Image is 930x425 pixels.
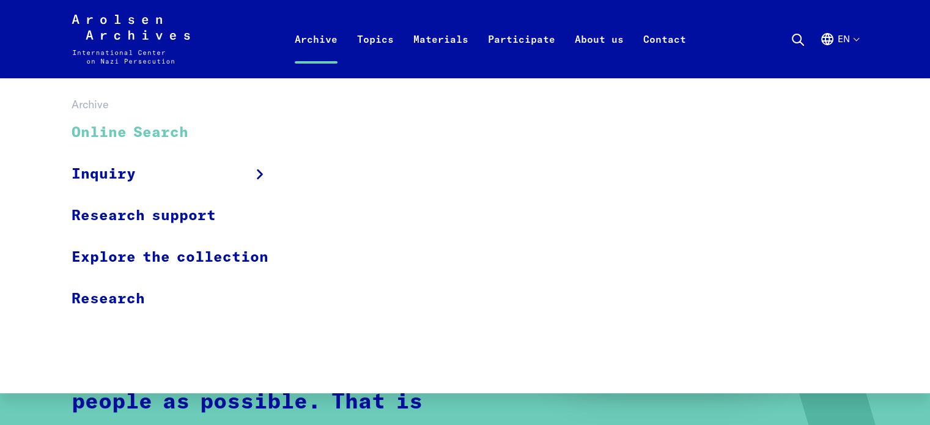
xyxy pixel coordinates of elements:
[72,153,284,195] a: Inquiry
[478,29,565,78] a: Participate
[633,29,696,78] a: Contact
[72,163,136,185] span: Inquiry
[285,15,696,64] nav: Primary
[347,29,404,78] a: Topics
[72,195,284,237] a: Research support
[285,29,347,78] a: Archive
[404,29,478,78] a: Materials
[72,113,284,153] a: Online Search
[820,32,858,76] button: English, language selection
[72,278,284,319] a: Research
[72,237,284,278] a: Explore the collection
[72,113,284,319] ul: Archive
[565,29,633,78] a: About us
